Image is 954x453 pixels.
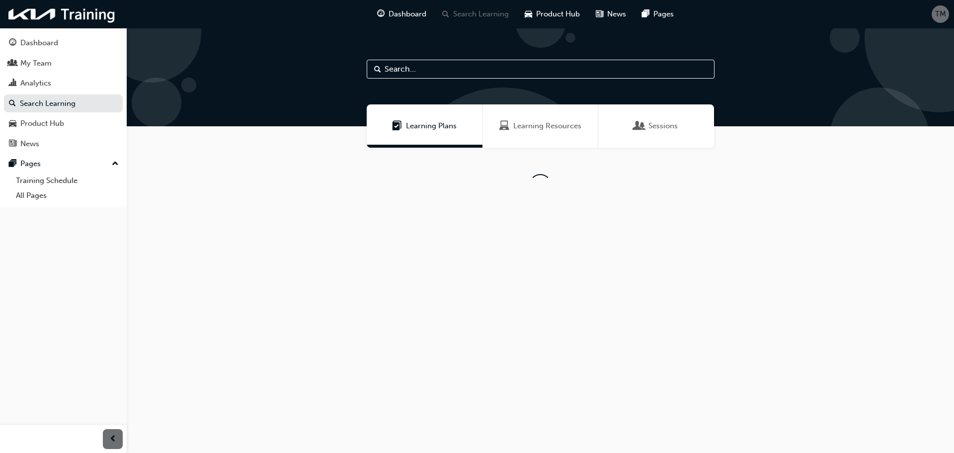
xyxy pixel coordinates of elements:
span: Product Hub [536,8,580,20]
span: TM [935,8,946,20]
span: News [607,8,626,20]
a: All Pages [12,188,123,203]
span: news-icon [596,8,603,20]
div: Pages [20,158,41,170]
span: Learning Resources [513,120,581,132]
span: Learning Plans [392,120,402,132]
span: car-icon [525,8,532,20]
a: news-iconNews [588,4,634,24]
a: Learning ResourcesLearning Resources [482,104,598,148]
a: car-iconProduct Hub [517,4,588,24]
a: search-iconSearch Learning [434,4,517,24]
span: guage-icon [377,8,385,20]
span: chart-icon [9,79,16,88]
span: prev-icon [109,433,117,446]
a: SessionsSessions [598,104,714,148]
span: search-icon [9,99,16,108]
span: news-icon [9,140,16,149]
span: guage-icon [9,39,16,48]
div: Product Hub [20,118,64,129]
a: Training Schedule [12,173,123,188]
span: Learning Resources [499,120,509,132]
span: Dashboard [389,8,426,20]
a: News [4,135,123,153]
a: Search Learning [4,94,123,113]
a: guage-iconDashboard [369,4,434,24]
div: Analytics [20,78,51,89]
span: Search [374,64,381,75]
span: Pages [653,8,674,20]
button: Pages [4,155,123,173]
div: Dashboard [20,37,58,49]
a: Learning PlansLearning Plans [367,104,482,148]
span: car-icon [9,119,16,128]
a: pages-iconPages [634,4,682,24]
span: Search Learning [453,8,509,20]
span: search-icon [442,8,449,20]
img: kia-training [5,4,119,24]
span: pages-icon [642,8,649,20]
span: Sessions [635,120,644,132]
div: News [20,138,39,150]
span: pages-icon [9,160,16,169]
button: TM [932,5,949,23]
a: My Team [4,54,123,73]
button: DashboardMy TeamAnalyticsSearch LearningProduct HubNews [4,32,123,155]
a: Analytics [4,74,123,92]
span: Learning Plans [406,120,457,132]
a: Dashboard [4,34,123,52]
span: people-icon [9,59,16,68]
span: up-icon [112,158,119,171]
div: My Team [20,58,52,69]
input: Search... [367,60,715,79]
a: Product Hub [4,114,123,133]
span: Sessions [648,120,678,132]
